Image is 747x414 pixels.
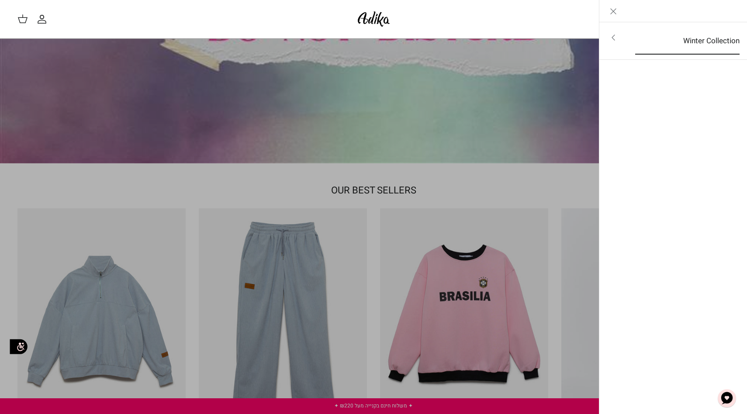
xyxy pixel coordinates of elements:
[7,335,31,359] img: accessibility_icon02.svg
[714,385,740,411] button: צ'אט
[37,14,51,24] a: החשבון שלי
[355,9,392,29] img: Adika IL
